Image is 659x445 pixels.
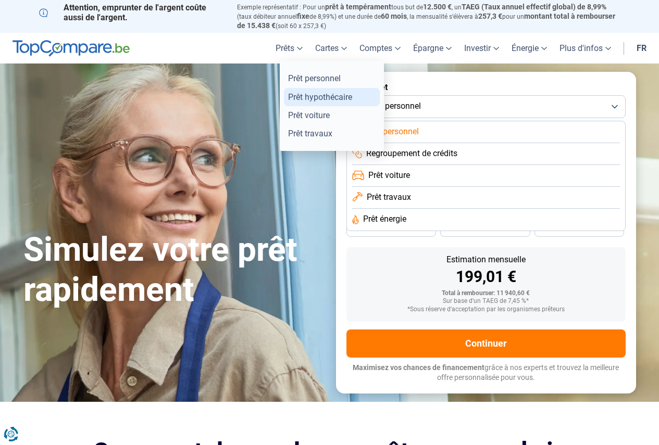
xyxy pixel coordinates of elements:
[346,329,626,358] button: Continuer
[355,256,617,264] div: Estimation mensuelle
[458,33,505,63] a: Investir
[346,82,626,92] label: But du prêt
[423,3,452,11] span: 12.500 €
[237,12,615,30] span: montant total à rembourser de 15.438 €
[284,106,380,124] a: Prêt voiture
[325,3,391,11] span: prêt à tempérament
[474,226,496,232] span: 30 mois
[269,33,309,63] a: Prêts
[568,226,591,232] span: 24 mois
[367,192,411,203] span: Prêt travaux
[355,306,617,313] div: *Sous réserve d'acceptation par les organismes prêteurs
[366,148,457,159] span: Regroupement de crédits
[363,213,406,225] span: Prêt énergie
[284,88,380,106] a: Prêt hypothécaire
[381,12,407,20] span: 60 mois
[553,33,617,63] a: Plus d'infos
[39,3,225,22] p: Attention, emprunter de l'argent coûte aussi de l'argent.
[23,230,324,310] h1: Simulez votre prêt rapidement
[355,298,617,305] div: Sur base d'un TAEG de 7,45 %*
[13,40,130,57] img: TopCompare
[478,12,502,20] span: 257,3 €
[366,126,419,137] span: Prêt personnel
[462,3,606,11] span: TAEG (Taux annuel effectif global) de 8,99%
[355,290,617,297] div: Total à rembourser: 11 940,60 €
[284,124,380,143] a: Prêt travaux
[368,170,410,181] span: Prêt voiture
[630,33,653,63] a: fr
[368,100,421,112] span: Prêt personnel
[309,33,353,63] a: Cartes
[297,12,309,20] span: fixe
[353,33,407,63] a: Comptes
[346,363,626,383] p: grâce à nos experts et trouvez la meilleure offre personnalisée pour vous.
[353,363,484,372] span: Maximisez vos chances de financement
[284,69,380,87] a: Prêt personnel
[237,3,620,30] p: Exemple représentatif : Pour un tous but de , un (taux débiteur annuel de 8,99%) et une durée de ...
[355,269,617,285] div: 199,01 €
[407,33,458,63] a: Épargne
[346,95,626,118] button: Prêt personnel
[380,226,403,232] span: 36 mois
[505,33,553,63] a: Énergie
